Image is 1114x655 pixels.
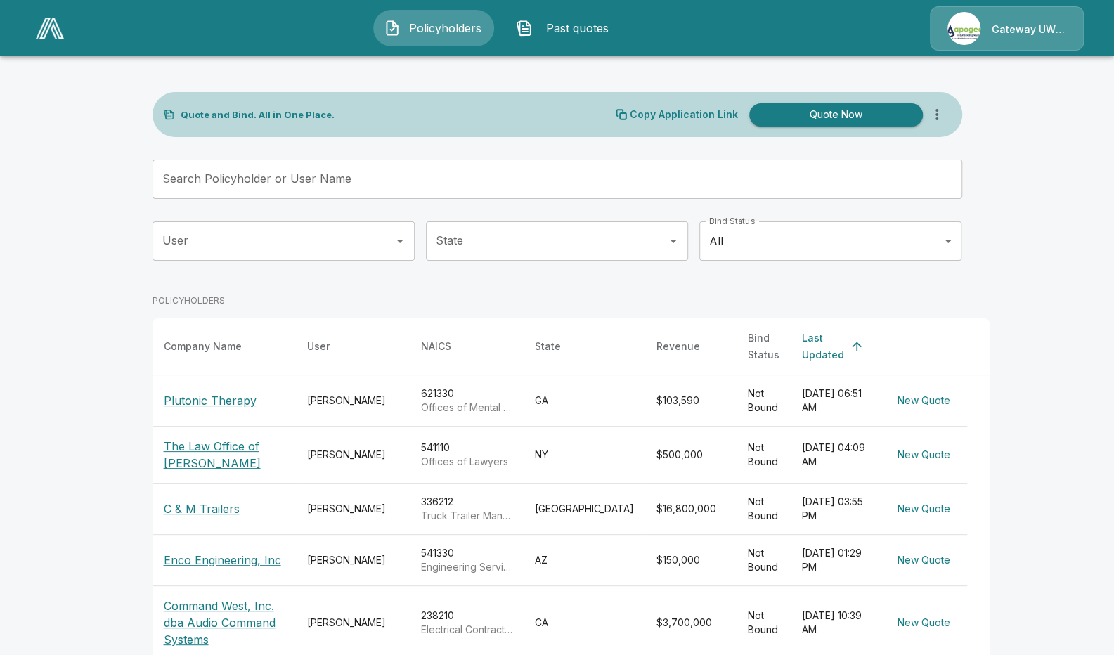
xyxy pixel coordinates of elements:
p: POLICYHOLDERS [153,294,225,307]
td: AZ [524,535,645,586]
p: Gateway UW dba Apogee [992,22,1066,37]
button: New Quote [892,496,956,522]
p: The Law Office of [PERSON_NAME] [164,438,285,472]
p: Truck Trailer Manufacturing [421,509,512,523]
div: Last Updated [802,330,844,363]
img: AA Logo [36,18,64,39]
th: Bind Status [737,318,791,375]
td: $103,590 [645,375,737,427]
button: New Quote [892,547,956,573]
p: Quote and Bind. All in One Place. [181,110,335,119]
div: Revenue [656,338,700,355]
td: [DATE] 04:09 AM [791,427,881,484]
img: Past quotes Icon [516,20,533,37]
p: Engineering Services [421,560,512,574]
button: Policyholders IconPolicyholders [373,10,494,46]
button: Quote Now [749,103,923,127]
div: Company Name [164,338,242,355]
td: Not Bound [737,427,791,484]
div: 336212 [421,495,512,523]
td: Not Bound [737,535,791,586]
a: Agency IconGateway UW dba Apogee [930,6,1084,51]
td: [DATE] 01:29 PM [791,535,881,586]
button: Past quotes IconPast quotes [505,10,626,46]
button: more [923,100,951,129]
td: $500,000 [645,427,737,484]
span: Policyholders [406,20,484,37]
td: NY [524,427,645,484]
p: Copy Application Link [630,110,738,119]
p: Offices of Mental Health Practitioners (except Physicians) [421,401,512,415]
p: Electrical Contractors and Other Wiring Installation Contractors [421,623,512,637]
img: Agency Icon [947,12,980,45]
div: User [307,338,330,355]
div: [PERSON_NAME] [307,448,399,462]
td: [DATE] 06:51 AM [791,375,881,427]
div: 541330 [421,546,512,574]
td: [DATE] 03:55 PM [791,484,881,535]
div: [PERSON_NAME] [307,502,399,516]
td: $150,000 [645,535,737,586]
div: [PERSON_NAME] [307,553,399,567]
div: 621330 [421,387,512,415]
div: 541110 [421,441,512,469]
td: GA [524,375,645,427]
button: Open [663,231,683,251]
label: Bind Status [709,215,755,227]
div: NAICS [421,338,451,355]
td: [GEOGRAPHIC_DATA] [524,484,645,535]
div: [PERSON_NAME] [307,394,399,408]
p: Command West, Inc. dba Audio Command Systems [164,597,285,648]
p: C & M Trailers [164,500,240,517]
td: Not Bound [737,484,791,535]
span: Past quotes [538,20,616,37]
div: All [699,221,961,261]
button: Open [390,231,410,251]
td: Not Bound [737,375,791,427]
p: Plutonic Therapy [164,392,257,409]
td: $16,800,000 [645,484,737,535]
div: [PERSON_NAME] [307,616,399,630]
button: New Quote [892,610,956,636]
p: Enco Engineering, Inc [164,552,281,569]
button: New Quote [892,442,956,468]
div: 238210 [421,609,512,637]
div: State [535,338,561,355]
button: New Quote [892,388,956,414]
img: Policyholders Icon [384,20,401,37]
a: Quote Now [744,103,923,127]
p: Offices of Lawyers [421,455,512,469]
